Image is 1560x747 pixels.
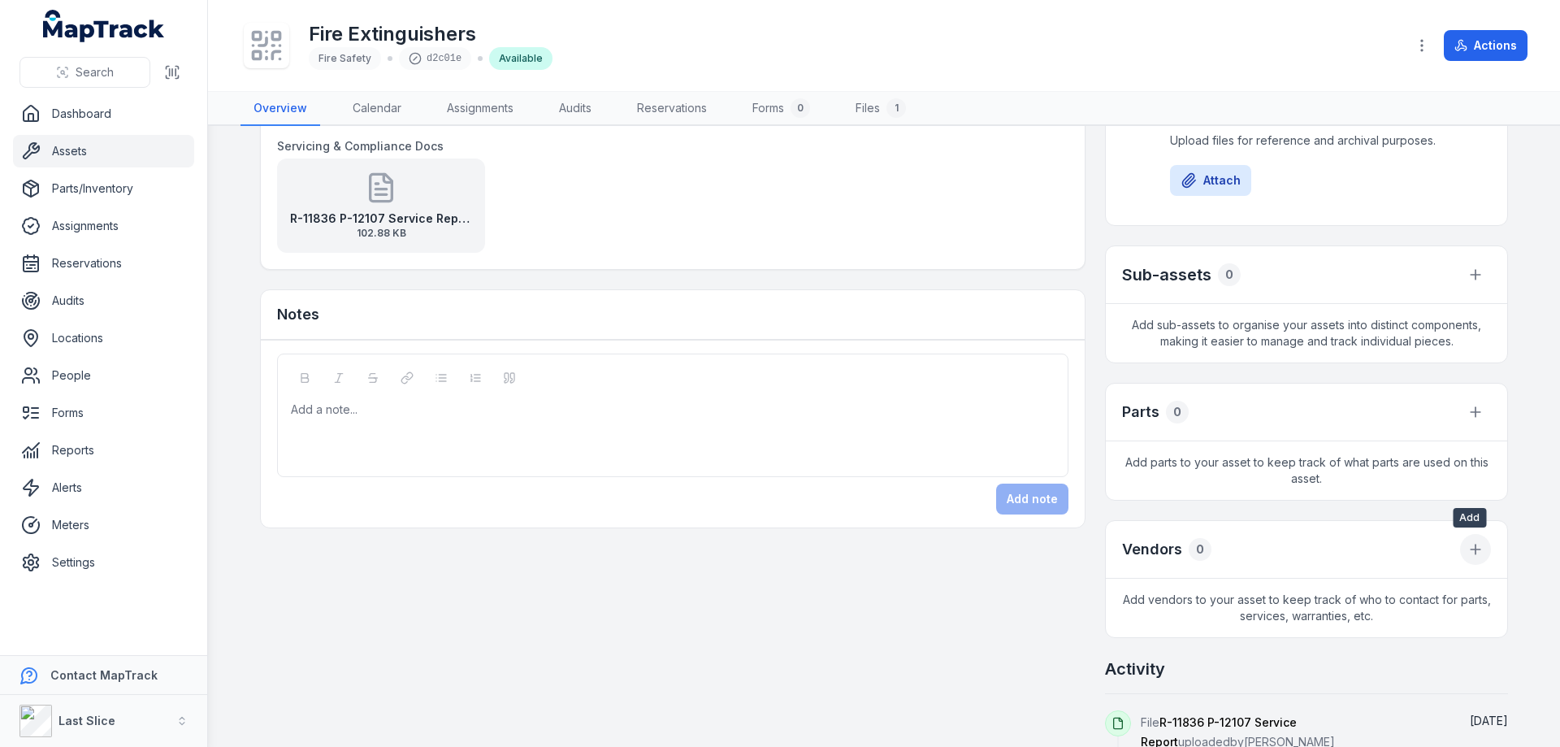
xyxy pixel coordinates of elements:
strong: Last Slice [58,714,115,727]
div: 0 [791,98,810,118]
button: Actions [1444,30,1527,61]
h3: Notes [277,303,319,326]
a: Assignments [13,210,194,242]
button: Search [19,57,150,88]
a: Files1 [843,92,919,126]
time: 15/10/2025, 10:21:04 am [1470,714,1508,727]
a: Locations [13,322,194,354]
strong: R-11836 P-12107 Service Report [290,211,472,227]
span: Servicing & Compliance Docs [277,139,444,153]
div: 0 [1189,538,1211,561]
span: Add sub-assets to organise your assets into distinct components, making it easier to manage and t... [1106,304,1507,363]
span: Add [1453,508,1486,528]
a: Reservations [13,247,194,280]
h3: Parts [1122,401,1159,423]
div: 1 [886,98,906,118]
a: Parts/Inventory [13,172,194,205]
div: 0 [1166,401,1189,423]
h2: Sub-assets [1122,263,1211,286]
strong: Contact MapTrack [50,668,158,682]
h1: Fire Extinguishers [309,21,552,47]
h3: Vendors [1122,538,1182,561]
span: [DATE] [1470,714,1508,727]
span: Add parts to your asset to keep track of what parts are used on this asset. [1106,441,1507,500]
div: 0 [1218,263,1241,286]
a: Calendar [340,92,414,126]
a: Audits [546,92,604,126]
span: Upload files for reference and archival purposes. [1170,132,1443,149]
a: Assignments [434,92,526,126]
button: Attach [1170,165,1251,196]
a: People [13,359,194,392]
h2: Activity [1105,658,1165,680]
a: Forms0 [739,92,823,126]
a: Meters [13,509,194,541]
a: Assets [13,135,194,167]
div: Available [489,47,552,70]
span: Add vendors to your asset to keep track of who to contact for parts, services, warranties, etc. [1106,579,1507,637]
a: Overview [240,92,320,126]
span: 102.88 KB [290,227,472,240]
span: Search [76,64,114,80]
a: Settings [13,546,194,579]
a: Audits [13,284,194,317]
a: Alerts [13,471,194,504]
a: Dashboard [13,98,194,130]
a: Reservations [624,92,720,126]
span: Fire Safety [318,52,371,64]
a: Forms [13,397,194,429]
a: Reports [13,434,194,467]
a: MapTrack [43,10,165,42]
div: d2c01e [399,47,471,70]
